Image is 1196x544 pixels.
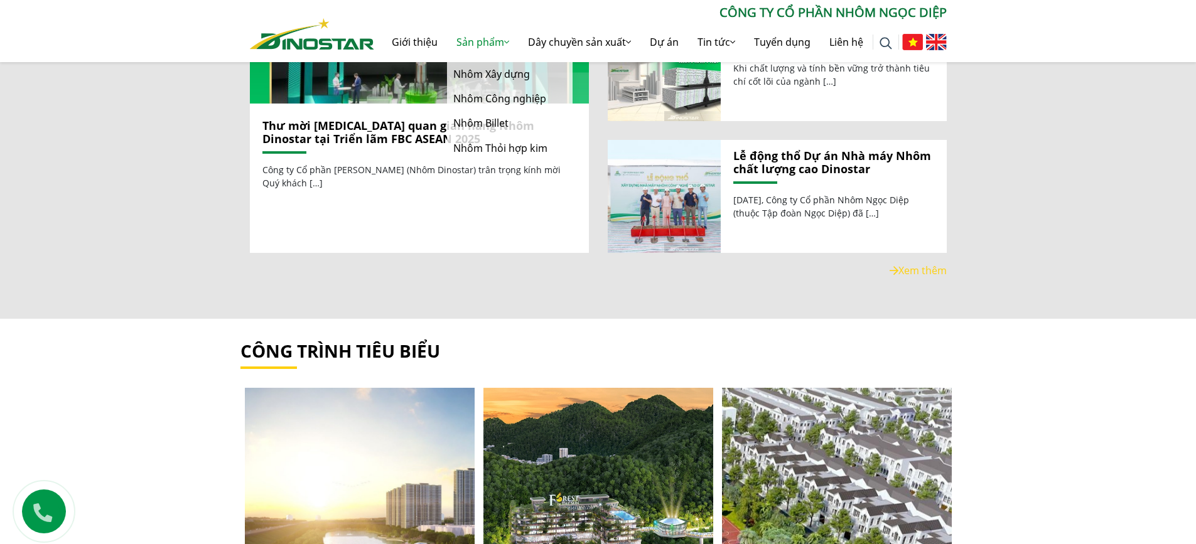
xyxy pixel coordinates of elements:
[519,22,640,62] a: Dây chuyền sản xuất
[447,22,519,62] a: Sản phẩm
[262,163,576,189] p: Công ty Cổ phần [PERSON_NAME] (Nhôm Dinostar) trân trọng kính mời Quý khách […]
[447,87,573,111] a: Nhôm Công nghiệp
[688,22,745,62] a: Tin tức
[447,62,573,87] a: Nhôm Xây dựng
[250,18,374,50] img: Nhôm Dinostar
[607,140,720,253] img: Lễ động thổ Dự án Nhà máy Nhôm chất lượng cao Dinostar
[733,149,934,176] a: Lễ động thổ Dự án Nhà máy Nhôm chất lượng cao Dinostar
[880,37,892,50] img: search
[890,264,947,277] a: Xem thêm
[608,8,721,121] a: Ferra – Lựa chọn chiến lược của nhà phân phối nhôm uy tín
[733,61,934,88] p: Khi chất lượng và tính bền vững trở thành tiêu chí cốt lõi của ngành […]
[745,22,820,62] a: Tuyển dụng
[733,193,934,220] p: [DATE], Công ty Cổ phần Nhôm Ngọc Diệp (thuộc Tập đoàn Ngọc Diệp) đã […]
[902,34,923,50] img: Tiếng Việt
[374,3,947,22] p: CÔNG TY CỔ PHẦN NHÔM NGỌC DIỆP
[240,339,440,363] a: công trình tiêu biểu
[262,118,534,147] a: Thư mời [MEDICAL_DATA] quan gian hàng Nhôm Dinostar tại Triển lãm FBC ASEAN 2025
[640,22,688,62] a: Dự án
[447,136,573,161] a: Nhôm Thỏi hợp kim
[926,34,947,50] img: English
[608,140,721,253] a: Lễ động thổ Dự án Nhà máy Nhôm chất lượng cao Dinostar
[250,16,374,49] a: Nhôm Dinostar
[820,22,873,62] a: Liên hệ
[382,22,447,62] a: Giới thiệu
[447,111,573,136] a: Nhôm Billet
[607,8,720,121] img: Ferra – Lựa chọn chiến lược của nhà phân phối nhôm uy tín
